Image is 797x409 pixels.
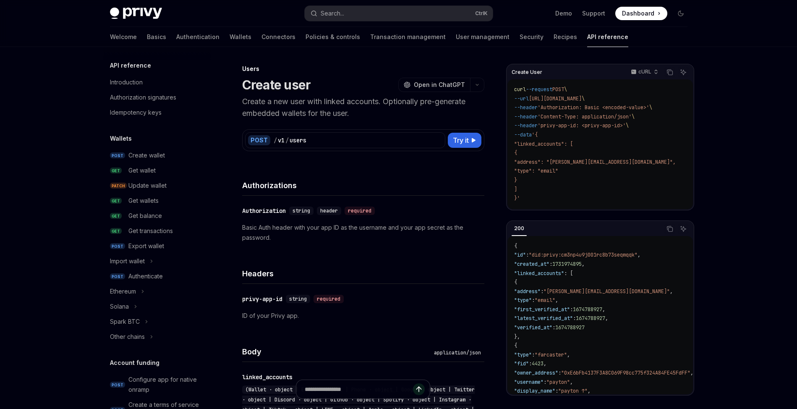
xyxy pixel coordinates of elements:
[514,86,526,93] span: curl
[538,104,649,111] span: 'Authorization: Basic <encoded-value>'
[544,360,546,367] span: ,
[690,370,693,376] span: ,
[103,163,211,178] a: GETGet wallet
[110,168,122,174] span: GET
[514,113,538,120] span: --header
[514,351,532,358] span: "type"
[638,252,640,258] span: ,
[555,324,585,331] span: 1674788927
[674,7,687,20] button: Toggle dark mode
[110,107,162,118] div: Idempotency keys
[448,133,481,148] button: Try it
[370,27,446,47] a: Transaction management
[278,136,285,144] div: v1
[321,8,344,18] div: Search...
[573,315,576,322] span: :
[261,27,295,47] a: Connectors
[110,332,145,342] div: Other chains
[320,207,338,214] span: header
[512,69,542,76] span: Create User
[475,10,488,17] span: Ctrl K
[103,284,211,299] button: Ethereum
[128,181,167,191] div: Update wallet
[314,295,344,303] div: required
[414,81,465,89] span: Open in ChatGPT
[147,27,166,47] a: Basics
[514,243,517,249] span: {
[649,104,652,111] span: \
[103,148,211,163] a: POSTCreate wallet
[626,65,662,79] button: cURL
[128,226,173,236] div: Get transactions
[514,186,517,193] span: ]
[103,269,211,284] a: POSTAuthenticate
[512,223,527,233] div: 200
[305,380,413,399] input: Ask a question...
[561,370,690,376] span: "0xE6bFb4137F3A8C069F98cc775f324A84FE45FdFF"
[289,296,307,302] span: string
[535,297,555,304] span: "email"
[103,254,211,269] button: Import wallet
[532,131,538,138] span: '{
[538,113,632,120] span: 'Content-Type: application/json'
[529,360,532,367] span: :
[541,288,544,295] span: :
[532,351,535,358] span: :
[413,383,425,395] button: Send message
[514,252,526,258] span: "id"
[230,27,251,47] a: Wallets
[128,375,206,395] div: Configure app for native onramp
[632,113,635,120] span: \
[544,288,670,295] span: "[PERSON_NAME][EMAIL_ADDRESS][DOMAIN_NAME]"
[110,8,162,19] img: dark logo
[638,68,651,75] p: cURL
[564,270,573,277] span: : [
[544,379,546,385] span: :
[514,279,517,286] span: {
[103,75,211,90] a: Introduction
[555,9,572,18] a: Demo
[558,370,561,376] span: :
[103,314,211,329] button: Spark BTC
[103,239,211,254] a: POSTExport wallet
[526,86,552,93] span: --request
[274,136,277,144] div: /
[514,297,532,304] span: "type"
[552,324,555,331] span: :
[110,183,127,189] span: PATCH
[532,297,535,304] span: :
[514,342,517,349] span: {
[529,95,582,102] span: [URL][DOMAIN_NAME]
[110,198,122,204] span: GET
[626,122,629,129] span: \
[678,223,689,234] button: Ask AI
[128,271,163,281] div: Authenticate
[514,131,532,138] span: --data
[398,78,470,92] button: Open in ChatGPT
[345,207,375,215] div: required
[110,243,125,249] span: POST
[176,27,220,47] a: Authentication
[242,77,311,92] h1: Create user
[549,261,552,267] span: :
[110,60,151,71] h5: API reference
[110,92,176,102] div: Authorization signatures
[110,213,122,219] span: GET
[110,286,136,296] div: Ethereum
[535,351,567,358] span: "farcaster"
[110,256,145,266] div: Import wallet
[605,315,608,322] span: ,
[615,7,667,20] a: Dashboard
[103,178,211,193] a: PATCHUpdate wallet
[670,288,673,295] span: ,
[103,193,211,208] a: GETGet wallets
[555,297,558,304] span: ,
[514,270,564,277] span: "linked_accounts"
[622,9,654,18] span: Dashboard
[514,306,570,313] span: "first_verified_at"
[103,223,211,239] a: GETGet transactions
[110,382,125,388] span: POST
[514,333,520,340] span: },
[588,388,591,394] span: ,
[110,77,143,87] div: Introduction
